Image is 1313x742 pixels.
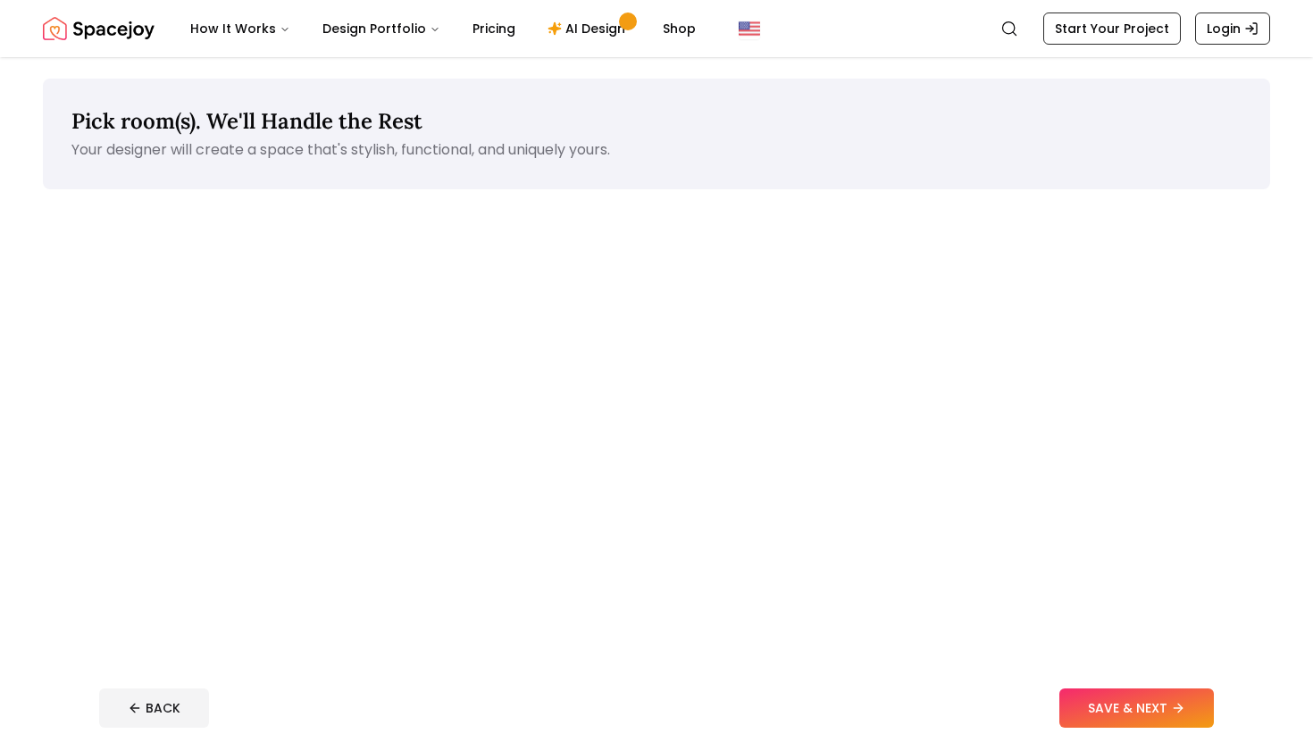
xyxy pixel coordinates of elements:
[308,11,455,46] button: Design Portfolio
[648,11,710,46] a: Shop
[43,11,155,46] img: Spacejoy Logo
[176,11,710,46] nav: Main
[71,139,1242,161] p: Your designer will create a space that's stylish, functional, and uniquely yours.
[458,11,530,46] a: Pricing
[1043,13,1181,45] a: Start Your Project
[1059,688,1214,728] button: SAVE & NEXT
[739,18,760,39] img: United States
[533,11,645,46] a: AI Design
[99,688,209,728] button: BACK
[71,107,422,135] span: Pick room(s). We'll Handle the Rest
[1195,13,1270,45] a: Login
[176,11,305,46] button: How It Works
[43,11,155,46] a: Spacejoy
